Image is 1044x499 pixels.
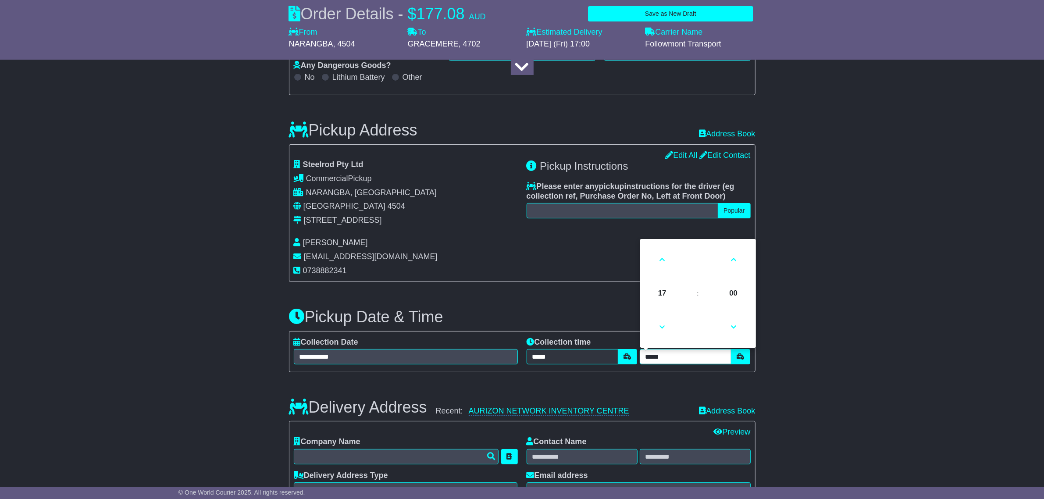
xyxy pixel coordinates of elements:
span: , 4702 [459,39,481,48]
span: Pick Minute [722,282,745,305]
a: Edit All [665,151,697,160]
a: Decrement Minute [720,311,746,343]
h3: Pickup Address [289,121,417,139]
span: 0738882341 [303,266,347,275]
label: No [305,73,315,82]
a: Increment Hour [649,244,675,275]
span: [PERSON_NAME] [303,238,368,247]
a: Decrement Hour [649,311,675,343]
div: [DATE] (Fri) 17:00 [527,39,637,49]
a: Preview [713,428,750,436]
span: [EMAIL_ADDRESS][DOMAIN_NAME] [304,252,438,261]
div: Recent: [436,406,691,416]
span: Pick Hour [650,282,674,305]
span: Pickup Instructions [540,160,628,172]
button: Save as New Draft [588,6,753,21]
div: Followmont Transport [645,39,755,49]
label: Email address [527,471,588,481]
label: Any Dangerous Goods? [294,61,391,71]
label: Other [403,73,422,82]
span: NARANGBA [289,39,333,48]
td: : [683,278,713,308]
div: Order Details - [289,4,486,23]
label: Lithium Battery [332,73,385,82]
label: Collection Date [294,338,358,347]
label: Please enter any instructions for the driver ( ) [527,182,751,201]
label: Carrier Name [645,28,703,37]
label: Contact Name [527,437,587,447]
span: 4504 [388,202,405,210]
span: Steelrod Pty Ltd [303,160,363,169]
label: Delivery Address Type [294,471,388,481]
span: Commercial [306,174,348,183]
a: Address Book [699,406,755,415]
span: $ [408,5,417,23]
span: AUD [469,12,486,21]
label: From [289,28,317,37]
label: Collection time [527,338,591,347]
a: Address Book [699,129,755,139]
span: 177.08 [417,5,465,23]
a: Edit Contact [699,151,750,160]
label: To [408,28,426,37]
span: eg collection ref, Purchase Order No, Left at Front Door [527,182,734,200]
label: Estimated Delivery [527,28,637,37]
button: Popular [718,203,750,218]
div: Pickup [294,174,518,184]
h3: Delivery Address [289,399,427,416]
a: AURIZON NETWORK INVENTORY CENTRE [469,406,629,416]
span: NARANGBA, [GEOGRAPHIC_DATA] [306,188,437,197]
div: [STREET_ADDRESS] [304,216,382,225]
span: , 4504 [333,39,355,48]
span: [GEOGRAPHIC_DATA] [303,202,385,210]
label: Company Name [294,437,360,447]
span: © One World Courier 2025. All rights reserved. [178,489,305,496]
a: Increment Minute [720,244,746,275]
span: GRACEMERE [408,39,459,48]
span: pickup [599,182,624,191]
h3: Pickup Date & Time [289,308,755,326]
